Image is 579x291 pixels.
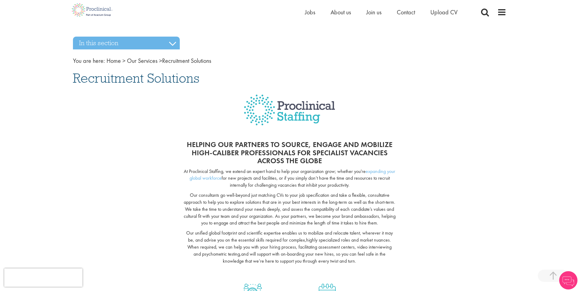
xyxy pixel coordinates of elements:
[122,57,125,65] span: >
[73,57,105,65] span: You are here:
[430,8,458,16] a: Upload CV
[190,168,396,181] a: expanding your global workforce
[183,141,396,165] h2: Helping our partners to source, engage and mobilize high-caliber professionals for specialist vac...
[73,70,199,86] span: Recruitment Solutions
[559,271,577,289] img: Chatbot
[331,8,351,16] a: About us
[4,268,82,287] iframe: reCAPTCHA
[183,230,396,264] p: Our unified global footprint and scientific expertise enables us to mobilize and relocate talent,...
[127,57,157,65] a: breadcrumb link to Our Services
[305,8,315,16] a: Jobs
[244,95,335,135] img: Proclinical Staffing
[159,57,162,65] span: >
[183,192,396,227] p: Our consultants go well-beyond just matching CVs to your job specification and take a flexible, c...
[397,8,415,16] a: Contact
[183,168,396,189] p: At Proclinical Staffing, we extend an expert hand to help your organization grow; whether you're ...
[73,37,180,49] h3: In this section
[366,8,382,16] a: Join us
[107,57,211,65] span: Recruitment Solutions
[107,57,121,65] a: breadcrumb link to Home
